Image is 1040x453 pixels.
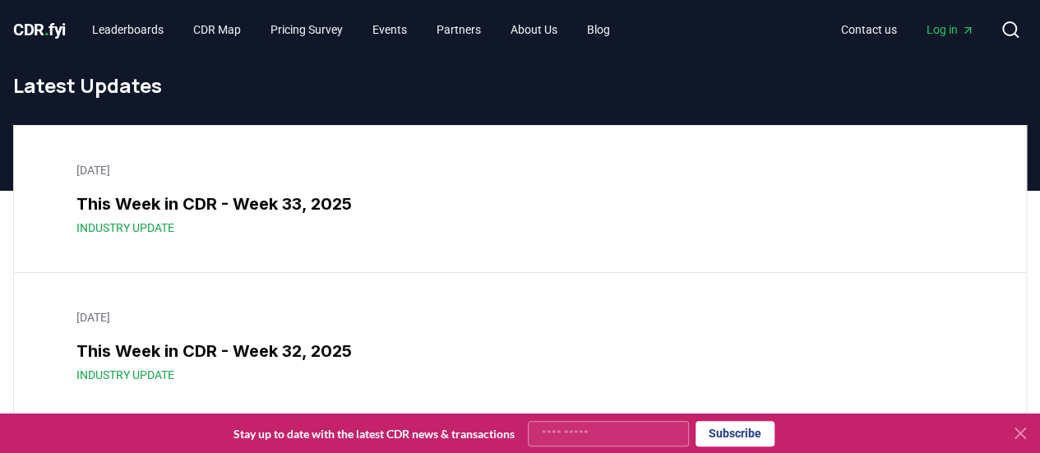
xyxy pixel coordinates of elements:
span: CDR fyi [13,20,66,39]
span: Log in [927,21,974,38]
a: About Us [497,15,571,44]
p: [DATE] [452,310,990,326]
span: Industry Update [452,367,550,384]
a: [DATE]This Week in CDR - Week 32, 2025Industry Update [442,300,1000,394]
span: Industry Update [452,220,550,236]
p: [DATE] [452,162,990,178]
a: Leaderboards [79,15,177,44]
a: [DATE]This Week in CDR - Week 33, 2025Industry Update [442,152,1000,246]
img: This Week in CDR - Week 33, 2025 blog post image [40,152,416,246]
img: This Week in CDR - Week 32, 2025 blog post image [40,299,416,393]
h1: Latest Updates [13,72,1027,99]
a: Blog [574,15,623,44]
a: Events [359,15,420,44]
a: Log in [913,15,987,44]
nav: Main [79,15,623,44]
a: CDR.fyi [13,18,66,41]
span: . [44,20,49,39]
a: Partners [423,15,494,44]
a: Pricing Survey [257,15,356,44]
h3: This Week in CDR - Week 33, 2025 [452,192,990,216]
h3: This Week in CDR - Week 32, 2025 [452,340,990,364]
nav: Main [828,15,987,44]
a: Contact us [828,15,910,44]
a: CDR Map [180,15,254,44]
